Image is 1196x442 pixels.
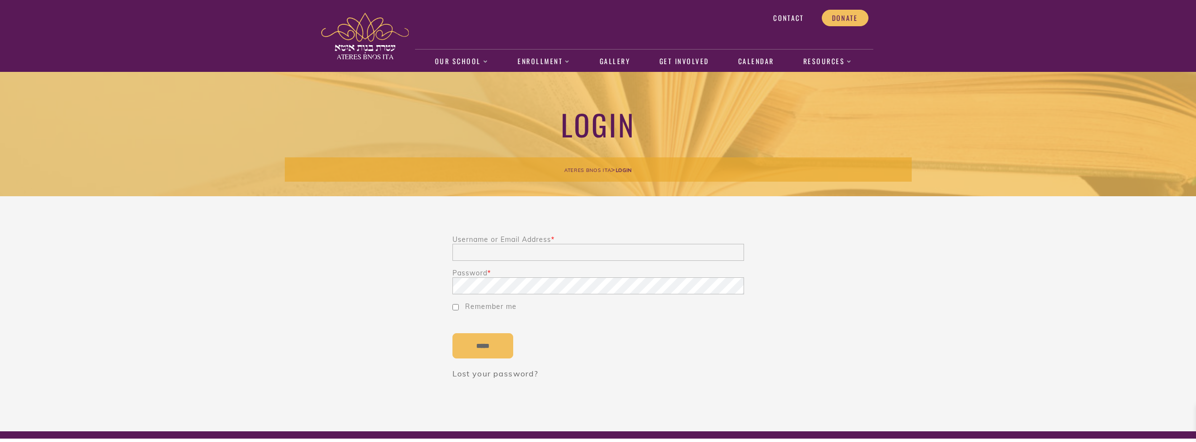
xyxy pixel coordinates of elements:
[564,167,611,173] span: Ateres Bnos Ita
[452,369,538,378] a: Lost your password?
[452,235,744,244] label: Username or Email Address
[430,51,493,73] a: Our School
[285,157,912,182] div: >
[452,269,744,277] label: Password
[654,51,714,73] a: Get Involved
[452,304,459,310] input: Remember me
[594,51,635,73] a: Gallery
[452,302,744,311] label: Remember me
[513,51,575,73] a: Enrollment
[321,13,409,59] img: ateres
[733,51,779,73] a: Calendar
[564,165,611,174] a: Ateres Bnos Ita
[773,14,804,22] span: Contact
[285,106,912,142] h1: Login
[822,10,868,26] a: Donate
[616,167,632,173] span: Login
[763,10,814,26] a: Contact
[798,51,857,73] a: Resources
[832,14,858,22] span: Donate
